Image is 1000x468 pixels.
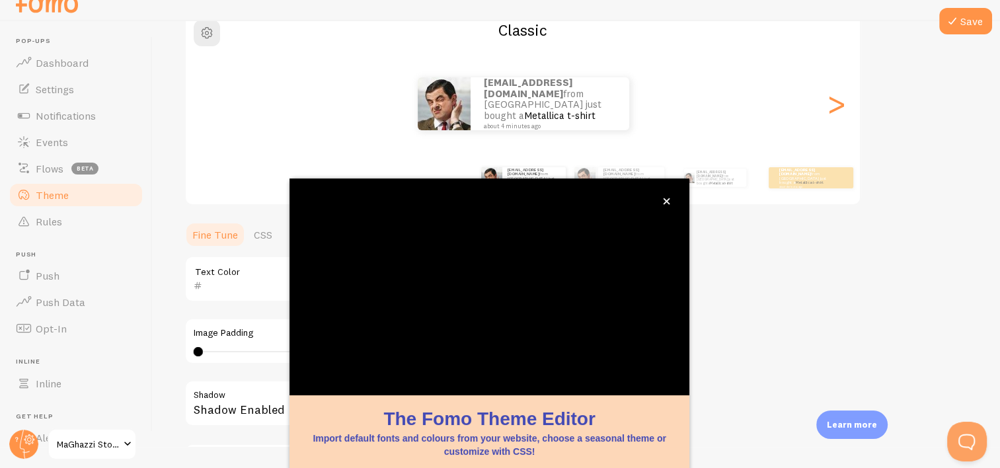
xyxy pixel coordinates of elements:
[828,56,844,151] div: Next slide
[8,102,144,129] a: Notifications
[8,424,144,451] a: Alerts
[16,37,144,46] span: Pop-ups
[508,167,543,176] strong: [EMAIL_ADDRESS][DOMAIN_NAME]
[36,215,62,228] span: Rules
[8,315,144,342] a: Opt-In
[484,77,616,130] p: from [GEOGRAPHIC_DATA] just bought a
[8,76,144,102] a: Settings
[683,173,694,183] img: Fomo
[36,56,89,69] span: Dashboard
[36,109,96,122] span: Notifications
[184,221,246,248] a: Fine Tune
[16,251,144,259] span: Push
[36,322,67,335] span: Opt-In
[697,169,741,186] p: from [GEOGRAPHIC_DATA] just bought a
[71,163,98,175] span: beta
[697,170,726,178] strong: [EMAIL_ADDRESS][DOMAIN_NAME]
[194,327,572,339] label: Image Padding
[36,136,68,149] span: Events
[816,410,888,439] div: Learn more
[36,269,59,282] span: Push
[8,155,144,182] a: Flows beta
[8,289,144,315] a: Push Data
[246,221,280,248] a: CSS
[16,358,144,366] span: Inline
[36,83,74,96] span: Settings
[710,181,732,185] a: Metallica t-shirt
[484,123,612,130] small: about 4 minutes ago
[418,77,471,130] img: Fomo
[947,422,987,461] iframe: Help Scout Beacon - Open
[36,295,85,309] span: Push Data
[8,129,144,155] a: Events
[184,380,581,428] div: Shadow Enabled
[795,180,824,185] a: Metallica t-shirt
[779,167,832,188] p: from [GEOGRAPHIC_DATA] just bought a
[16,412,144,421] span: Get Help
[8,262,144,289] a: Push
[8,50,144,76] a: Dashboard
[186,20,860,40] h2: Classic
[305,432,673,458] p: Import default fonts and colours from your website, choose a seasonal theme or customize with CSS!
[8,182,144,208] a: Theme
[48,428,137,460] a: MaGhazzi Store
[305,406,673,432] h1: The Fomo Theme Editor
[484,76,572,100] strong: [EMAIL_ADDRESS][DOMAIN_NAME]
[779,186,831,188] small: about 4 minutes ago
[660,194,673,208] button: close,
[939,8,992,34] button: Save
[603,167,639,176] strong: [EMAIL_ADDRESS][DOMAIN_NAME]
[574,167,596,188] img: Fomo
[779,167,815,176] strong: [EMAIL_ADDRESS][DOMAIN_NAME]
[8,370,144,397] a: Inline
[827,418,877,431] p: Learn more
[36,377,61,390] span: Inline
[524,109,596,122] a: Metallica t-shirt
[603,167,659,188] p: from [GEOGRAPHIC_DATA] just bought a
[36,188,69,202] span: Theme
[508,167,560,188] p: from [GEOGRAPHIC_DATA] just bought a
[8,208,144,235] a: Rules
[481,167,502,188] img: Fomo
[57,436,120,452] span: MaGhazzi Store
[36,162,63,175] span: Flows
